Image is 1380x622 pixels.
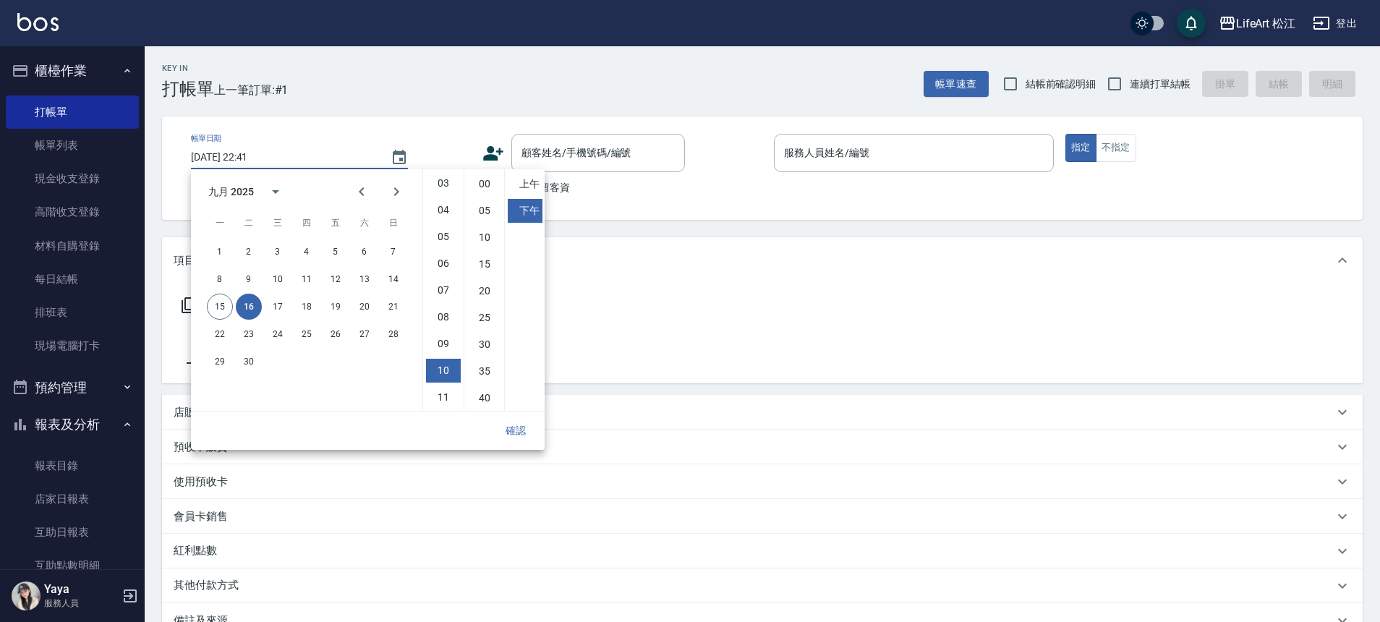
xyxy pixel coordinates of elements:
div: 紅利點數 [162,534,1363,568]
li: 5 minutes [467,199,502,223]
span: 上一筆訂單:#1 [214,81,289,99]
li: 11 hours [426,385,461,409]
span: 星期三 [265,208,291,237]
div: 項目消費 [162,237,1363,284]
span: 星期日 [380,208,406,237]
a: 每日結帳 [6,263,139,296]
button: 16 [236,294,262,320]
li: 0 minutes [467,172,502,196]
li: 40 minutes [467,386,502,410]
div: 其他付款方式 [162,568,1363,603]
button: Choose date, selected date is 2025-09-16 [382,140,417,175]
button: 15 [207,294,233,320]
button: 28 [380,321,406,347]
a: 報表目錄 [6,449,139,482]
button: 29 [207,349,233,375]
a: 帳單列表 [6,129,139,162]
a: 材料自購登錄 [6,229,139,263]
button: 報表及分析 [6,406,139,443]
button: 確認 [493,417,539,444]
button: save [1177,9,1206,38]
button: 30 [236,349,262,375]
button: 8 [207,266,233,292]
button: 20 [352,294,378,320]
span: 不留客資 [529,180,570,195]
button: 櫃檯作業 [6,52,139,90]
li: 4 hours [426,198,461,222]
button: 12 [323,266,349,292]
span: 星期五 [323,208,349,237]
button: 24 [265,321,291,347]
li: 9 hours [426,332,461,356]
button: 帳單速查 [924,71,989,98]
button: 不指定 [1096,134,1136,162]
ul: Select meridiem [504,169,545,411]
button: 10 [265,266,291,292]
button: 26 [323,321,349,347]
div: LifeArt 松江 [1236,14,1296,33]
button: 23 [236,321,262,347]
button: 登出 [1307,10,1363,37]
button: 25 [294,321,320,347]
div: 使用預收卡 [162,464,1363,499]
div: 預收卡販賣 [162,430,1363,464]
button: 11 [294,266,320,292]
li: 8 hours [426,305,461,329]
li: 10 hours [426,359,461,383]
button: Previous month [344,174,379,209]
a: 打帳單 [6,95,139,129]
p: 預收卡販賣 [174,440,228,455]
li: 30 minutes [467,333,502,357]
div: 九月 2025 [208,184,254,200]
li: 25 minutes [467,306,502,330]
span: 星期一 [207,208,233,237]
li: 15 minutes [467,252,502,276]
button: 7 [380,239,406,265]
a: 互助日報表 [6,516,139,549]
a: 高階收支登錄 [6,195,139,229]
button: LifeArt 松江 [1213,9,1302,38]
li: 3 hours [426,171,461,195]
button: 14 [380,266,406,292]
ul: Select hours [423,169,464,411]
button: 3 [265,239,291,265]
ul: Select minutes [464,169,504,411]
button: 18 [294,294,320,320]
button: calendar view is open, switch to year view [258,174,293,209]
p: 會員卡銷售 [174,509,228,524]
p: 其他付款方式 [174,578,246,594]
button: 21 [380,294,406,320]
span: 星期二 [236,208,262,237]
div: 會員卡銷售 [162,499,1363,534]
span: 結帳前確認明細 [1026,77,1096,92]
li: 下午 [508,199,542,223]
button: 指定 [1065,134,1096,162]
label: 帳單日期 [191,133,221,144]
button: 27 [352,321,378,347]
button: 2 [236,239,262,265]
button: 9 [236,266,262,292]
button: 13 [352,266,378,292]
button: 17 [265,294,291,320]
button: Next month [379,174,414,209]
p: 紅利點數 [174,543,224,559]
button: 5 [323,239,349,265]
p: 項目消費 [174,253,217,268]
img: Person [12,581,41,610]
button: 6 [352,239,378,265]
input: YYYY/MM/DD hh:mm [191,145,376,169]
li: 10 minutes [467,226,502,250]
h5: Yaya [44,582,118,597]
span: 星期四 [294,208,320,237]
a: 現金收支登錄 [6,162,139,195]
span: 連續打單結帳 [1130,77,1191,92]
a: 現場電腦打卡 [6,329,139,362]
div: 店販銷售 [162,395,1363,430]
button: 19 [323,294,349,320]
p: 店販銷售 [174,405,217,420]
li: 6 hours [426,252,461,276]
button: 1 [207,239,233,265]
h3: 打帳單 [162,79,214,99]
li: 35 minutes [467,359,502,383]
span: 星期六 [352,208,378,237]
